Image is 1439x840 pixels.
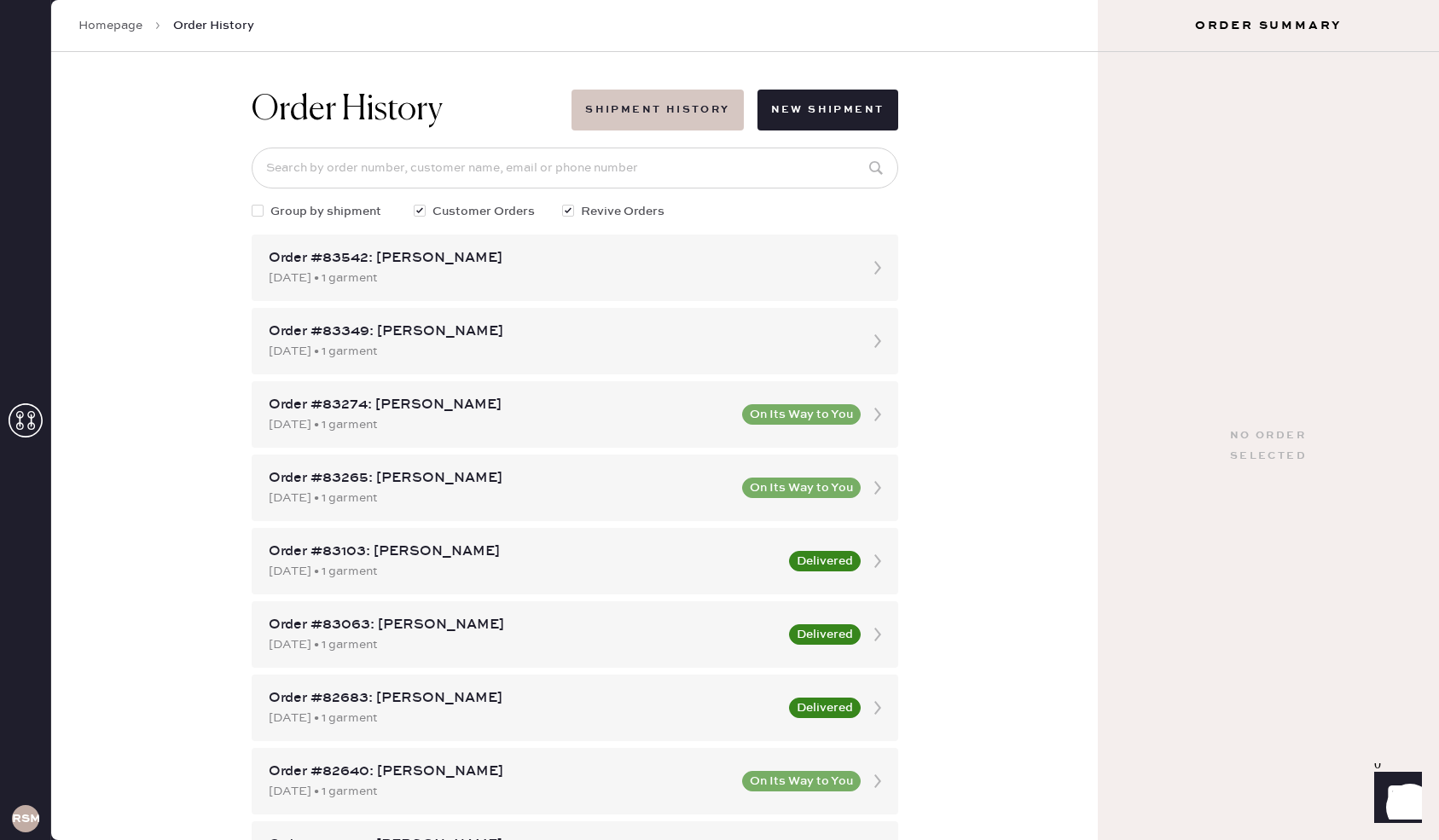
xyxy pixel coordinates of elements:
[1230,426,1307,466] div: No order selected
[269,489,732,507] div: [DATE] • 1 garment
[269,615,779,635] div: Order #83063: [PERSON_NAME]
[252,148,898,188] input: Search by order number, customer name, email or phone number
[1048,626,1381,648] td: 1
[269,415,732,434] div: [DATE] • 1 garment
[269,542,779,562] div: Order #83103: [PERSON_NAME]
[1048,604,1381,626] th: # Garments
[55,488,1381,508] div: Shipment Summary
[1358,763,1431,837] iframe: Front Chat
[55,508,1381,529] div: Shipment #108861
[269,468,732,489] div: Order #83265: [PERSON_NAME]
[742,478,861,498] button: On Its Way to You
[757,90,898,130] button: New Shipment
[244,604,556,626] th: Order Date
[55,310,204,333] td: 1015446
[655,337,781,350] img: Logo
[269,269,850,287] div: [DATE] • 1 garment
[244,626,556,648] td: [DATE]
[1300,310,1381,333] td: 1
[55,604,244,626] th: ID
[55,181,1381,201] div: Customer information
[55,135,1381,155] div: Order # 83542
[55,529,1381,549] div: Reformation [GEOGRAPHIC_DATA][PERSON_NAME]
[78,17,142,34] a: Homepage
[270,202,381,221] span: Group by shipment
[789,551,861,571] button: Delivered
[55,114,1381,135] div: Packing slip
[269,322,850,342] div: Order #83349: [PERSON_NAME]
[581,202,664,221] span: Revive Orders
[655,669,781,683] img: logo
[252,90,443,130] h1: Order History
[556,604,1048,626] th: Customer
[269,688,779,709] div: Order #82683: [PERSON_NAME]
[55,575,1381,595] div: Orders In Shipment :
[173,17,254,34] span: Order History
[269,635,779,654] div: [DATE] • 1 garment
[572,90,743,130] button: Shipment History
[789,698,861,718] button: Delivered
[432,202,535,221] span: Customer Orders
[556,626,1048,648] td: [PERSON_NAME]
[12,813,39,825] h3: RSMA
[693,394,744,445] img: logo
[204,310,1299,333] td: Shorts - Reformation - [PERSON_NAME] Two Piece Blue - Size: 0
[269,562,779,581] div: [DATE] • 1 garment
[55,626,244,648] td: 83542
[742,771,861,791] button: On Its Way to You
[269,762,732,782] div: Order #82640: [PERSON_NAME]
[269,395,732,415] div: Order #83274: [PERSON_NAME]
[269,342,850,361] div: [DATE] • 1 garment
[693,20,744,72] img: logo
[1300,288,1381,310] th: QTY
[55,288,204,310] th: ID
[789,624,861,645] button: Delivered
[269,782,732,801] div: [DATE] • 1 garment
[1098,17,1439,34] h3: Order Summary
[55,201,1381,263] div: # 89481 [PERSON_NAME] [PERSON_NAME] [EMAIL_ADDRESS][DOMAIN_NAME]
[269,709,779,727] div: [DATE] • 1 garment
[204,288,1299,310] th: Description
[742,404,861,425] button: On Its Way to You
[269,248,850,269] div: Order #83542: [PERSON_NAME]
